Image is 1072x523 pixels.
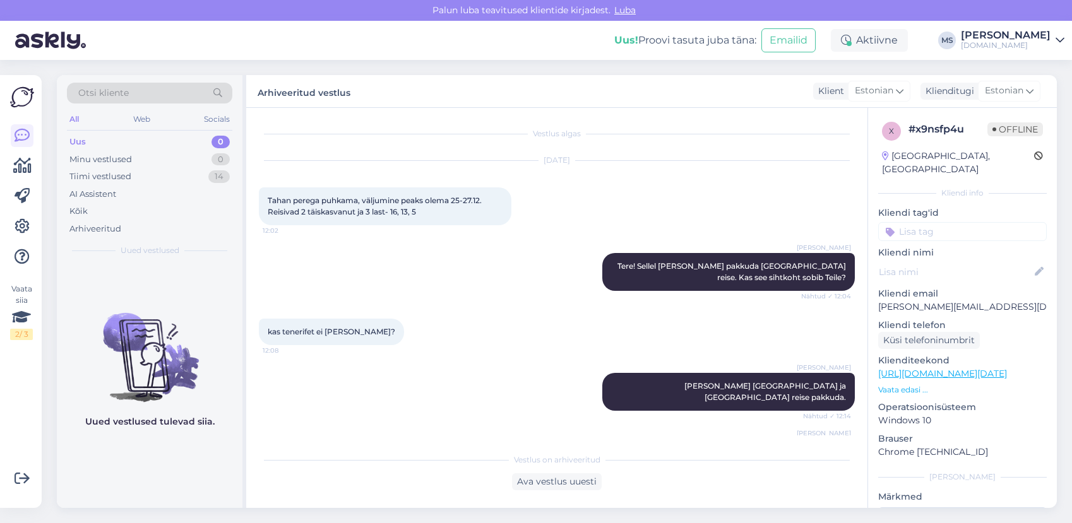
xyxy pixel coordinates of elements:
[878,384,1047,396] p: Vaata edasi ...
[878,222,1047,241] input: Lisa tag
[855,84,893,98] span: Estonian
[258,83,350,100] label: Arhiveeritud vestlus
[201,111,232,127] div: Socials
[268,196,484,216] span: Tahan perega puhkama, väljumine peaks olema 25-27.12. Reisivad 2 täiskasvanut ja 3 last- 16, 13, 5
[961,40,1051,50] div: [DOMAIN_NAME]
[878,471,1047,483] div: [PERSON_NAME]
[57,290,242,404] img: No chats
[878,432,1047,445] p: Brauser
[69,188,116,201] div: AI Assistent
[85,415,215,428] p: Uued vestlused tulevad siia.
[878,354,1047,367] p: Klienditeekond
[617,261,848,282] span: Tere! Sellel [PERSON_NAME] pakkuda [GEOGRAPHIC_DATA] reise. Kas see sihtkoht sobib Teile?
[878,287,1047,300] p: Kliendi email
[69,153,132,166] div: Minu vestlused
[514,454,600,466] span: Vestlus on arhiveeritud
[211,153,230,166] div: 0
[889,126,894,136] span: x
[69,223,121,235] div: Arhiveeritud
[10,329,33,340] div: 2 / 3
[797,363,851,372] span: [PERSON_NAME]
[831,29,908,52] div: Aktiivne
[10,283,33,340] div: Vaata siia
[761,28,816,52] button: Emailid
[797,243,851,252] span: [PERSON_NAME]
[938,32,956,49] div: MS
[878,490,1047,503] p: Märkmed
[803,411,851,421] span: Nähtud ✓ 12:14
[208,170,230,183] div: 14
[878,187,1047,199] div: Kliendi info
[878,445,1047,459] p: Chrome [TECHNICAL_ID]
[614,33,756,48] div: Proovi tasuta juba täna:
[878,401,1047,414] p: Operatsioonisüsteem
[961,30,1051,40] div: [PERSON_NAME]
[878,414,1047,427] p: Windows 10
[878,246,1047,259] p: Kliendi nimi
[259,128,855,139] div: Vestlus algas
[878,300,1047,314] p: [PERSON_NAME][EMAIL_ADDRESS][DOMAIN_NAME]
[879,265,1032,279] input: Lisa nimi
[797,428,851,438] span: [PERSON_NAME]
[512,473,602,490] div: Ava vestlus uuesti
[878,332,980,349] div: Küsi telefoninumbrit
[961,30,1064,50] a: [PERSON_NAME][DOMAIN_NAME]
[10,85,34,109] img: Askly Logo
[211,136,230,148] div: 0
[69,136,86,148] div: Uus
[684,381,848,402] span: [PERSON_NAME] [GEOGRAPHIC_DATA] ja [GEOGRAPHIC_DATA] reise pakkuda.
[908,122,987,137] div: # x9nsfp4u
[801,291,851,301] span: Nähtud ✓ 12:04
[882,150,1034,176] div: [GEOGRAPHIC_DATA], [GEOGRAPHIC_DATA]
[263,226,310,235] span: 12:02
[878,368,1007,379] a: [URL][DOMAIN_NAME][DATE]
[69,170,131,183] div: Tiimi vestlused
[610,4,640,16] span: Luba
[614,34,638,46] b: Uus!
[268,327,395,336] span: kas tenerifet ei [PERSON_NAME]?
[920,85,974,98] div: Klienditugi
[878,206,1047,220] p: Kliendi tag'id
[121,245,179,256] span: Uued vestlused
[259,155,855,166] div: [DATE]
[78,86,129,100] span: Otsi kliente
[263,346,310,355] span: 12:08
[67,111,81,127] div: All
[878,319,1047,332] p: Kliendi telefon
[69,205,88,218] div: Kõik
[813,85,844,98] div: Klient
[131,111,153,127] div: Web
[985,84,1023,98] span: Estonian
[987,122,1043,136] span: Offline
